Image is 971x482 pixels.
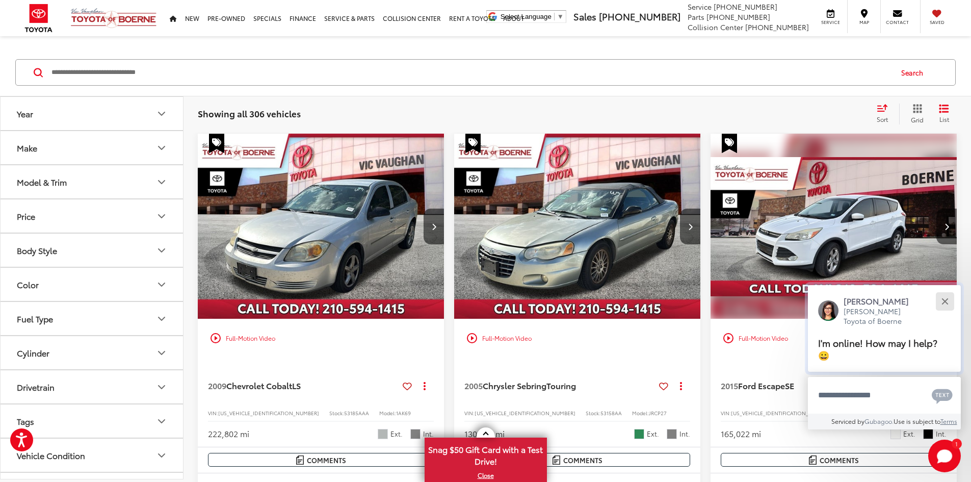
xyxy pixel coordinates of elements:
button: Actions [416,377,434,395]
img: 2005 Chrysler Sebring Touring [454,134,701,320]
span: List [939,115,949,123]
span: Black [923,429,933,439]
div: Cylinder [155,347,168,359]
button: Next image [424,209,444,244]
a: Gubagoo. [864,417,894,425]
button: Comments [464,453,690,467]
span: VIN: [721,409,731,417]
span: [PHONE_NUMBER] [745,22,809,32]
span: 1AK69 [396,409,411,417]
div: 165,022 mi [721,428,761,440]
span: Touring [546,379,576,391]
span: [US_VEHICLE_IDENTIFICATION_NUMBER] [218,409,319,417]
span: 2015 [721,379,738,391]
form: Search by Make, Model, or Keyword [50,60,891,85]
button: List View [931,104,957,124]
span: Collision Center [688,22,743,32]
span: Ext. [647,429,659,439]
div: Fuel Type [155,313,168,325]
textarea: Type your message [808,377,961,414]
img: Comments [809,455,817,464]
button: Grid View [899,104,931,124]
a: 2015Ford EscapeSE [721,380,911,391]
div: 2015 Ford Escape SE 0 [710,134,958,319]
span: VIN: [208,409,218,417]
span: VIN: [464,409,475,417]
p: [PERSON_NAME] [844,295,919,307]
span: Oxford White [890,429,901,439]
span: Silver Ice Metallic [378,429,388,439]
span: Special [722,134,737,153]
span: Ford Escape [738,379,785,391]
span: Dark Slate Gray [667,429,677,439]
span: Showing all 306 vehicles [198,107,301,119]
div: Year [17,109,33,118]
span: Ext. [903,429,915,439]
button: Next image [936,209,957,244]
span: Model: [379,409,396,417]
svg: Start Chat [928,440,961,472]
img: Comments [553,455,561,464]
div: Model & Trim [155,176,168,188]
span: Int. [936,429,947,439]
div: Drivetrain [155,381,168,393]
img: 2009 Chevrolet Cobalt LS [197,134,445,320]
button: CylinderCylinder [1,336,184,369]
button: Next image [680,209,700,244]
button: Comments [208,453,434,467]
span: Model: [632,409,649,417]
div: Close[PERSON_NAME][PERSON_NAME] Toyota of BoerneI'm online! How may I help? 😀Type your messageCha... [808,285,961,429]
button: Close [934,290,956,312]
a: Select Language​ [501,13,564,20]
button: Model & TrimModel & Trim [1,165,184,198]
span: Int. [423,429,434,439]
div: Tags [17,416,34,426]
img: 2015 Ford Escape SE [710,134,958,320]
div: Vehicle Condition [17,450,85,460]
span: Comments [563,455,602,465]
span: Map [853,19,875,26]
span: Select Language [501,13,552,20]
span: Serviced by [831,417,864,425]
span: 53158AA [600,409,622,417]
button: PricePrice [1,199,184,233]
button: Actions [672,377,690,395]
div: Price [17,211,35,221]
a: 2005 Chrysler Sebring Touring2005 Chrysler Sebring Touring2005 Chrysler Sebring Touring2005 Chrys... [454,134,701,319]
span: Ext. [390,429,403,439]
div: Price [155,210,168,222]
span: Stock: [329,409,344,417]
span: Service [688,2,712,12]
span: Use is subject to [894,417,940,425]
button: Body StyleBody Style [1,234,184,267]
div: Vehicle Condition [155,449,168,462]
button: Select sort value [872,104,899,124]
div: Color [17,280,39,289]
span: 2005 [464,379,483,391]
span: [PHONE_NUMBER] [714,2,777,12]
button: Search [891,60,938,85]
div: 222,802 mi [208,428,249,440]
span: Satin Jade Pearlcoat [634,429,644,439]
span: SE [785,379,794,391]
div: Body Style [155,244,168,257]
div: Fuel Type [17,314,53,323]
span: 53185AAA [344,409,369,417]
button: Fuel TypeFuel Type [1,302,184,335]
div: Tags [155,415,168,427]
span: 1 [955,441,958,446]
svg: Text [932,388,953,404]
span: [US_VEHICLE_IDENTIFICATION_NUMBER] [475,409,575,417]
button: MakeMake [1,131,184,164]
span: Service [819,19,842,26]
span: dropdown dots [680,382,682,390]
div: Color [155,278,168,291]
a: 2009 Chevrolet Cobalt LS2009 Chevrolet Cobalt LS2009 Chevrolet Cobalt LS2009 Chevrolet Cobalt LS [197,134,445,319]
span: Sales [573,10,596,23]
img: Vic Vaughan Toyota of Boerne [70,8,157,29]
a: 2005Chrysler SebringTouring [464,380,655,391]
span: [PHONE_NUMBER] [599,10,680,23]
p: [PERSON_NAME] Toyota of Boerne [844,307,919,326]
span: [US_VEHICLE_IDENTIFICATION_NUMBER] [731,409,832,417]
button: Comments [721,453,947,467]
